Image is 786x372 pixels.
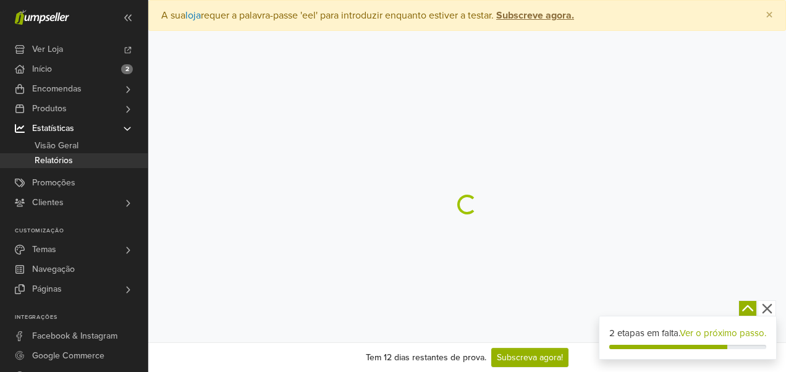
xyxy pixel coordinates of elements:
span: Navegação [32,260,75,279]
span: Estatísticas [32,119,74,138]
a: Ver o próximo passo. [680,328,766,339]
span: Relatórios [35,153,73,168]
span: Início [32,59,52,79]
span: Encomendas [32,79,82,99]
p: Customização [15,227,148,235]
span: Clientes [32,193,64,213]
a: Subscreva agora! [491,348,568,367]
span: Temas [32,240,56,260]
button: Close [753,1,785,30]
span: Ver Loja [32,40,63,59]
span: 2 [121,64,133,74]
span: Visão Geral [35,138,78,153]
span: Promoções [32,173,75,193]
a: Subscreve agora. [494,9,574,22]
a: loja [185,9,201,22]
div: Tem 12 dias restantes de prova. [366,351,486,364]
span: × [766,6,773,24]
div: 2 etapas em falta. [609,326,766,340]
span: Facebook & Instagram [32,326,117,346]
span: Google Commerce [32,346,104,366]
p: Integrações [15,314,148,321]
span: Páginas [32,279,62,299]
span: Produtos [32,99,67,119]
strong: Subscreve agora. [496,9,574,22]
